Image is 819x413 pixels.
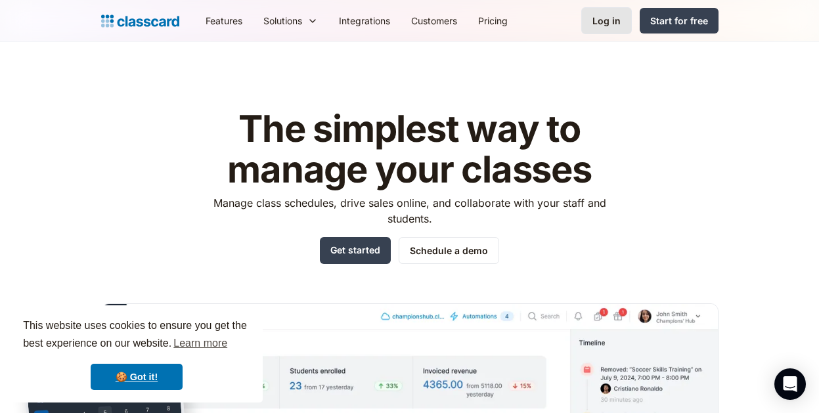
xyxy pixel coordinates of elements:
p: Manage class schedules, drive sales online, and collaborate with your staff and students. [201,195,618,227]
a: Schedule a demo [399,237,499,264]
div: cookieconsent [11,305,263,402]
a: Customers [401,6,468,35]
a: dismiss cookie message [91,364,183,390]
div: Solutions [253,6,328,35]
a: Logo [101,12,179,30]
a: Get started [320,237,391,264]
div: Log in [592,14,621,28]
a: Start for free [640,8,719,33]
a: Integrations [328,6,401,35]
a: Log in [581,7,632,34]
span: This website uses cookies to ensure you get the best experience on our website. [23,318,250,353]
a: Features [195,6,253,35]
div: Start for free [650,14,708,28]
div: Open Intercom Messenger [774,368,806,400]
a: learn more about cookies [171,334,229,353]
h1: The simplest way to manage your classes [201,109,618,190]
div: Solutions [263,14,302,28]
a: Pricing [468,6,518,35]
